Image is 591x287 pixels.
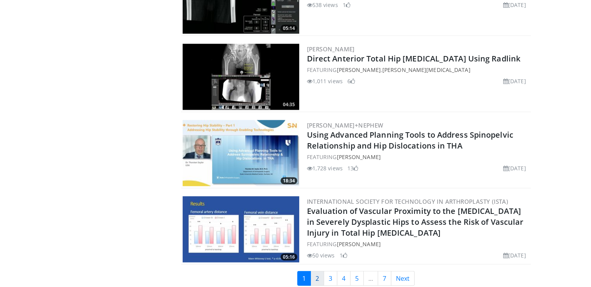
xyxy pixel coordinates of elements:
[503,77,526,85] li: [DATE]
[281,25,297,32] span: 05:14
[307,240,529,248] div: FEATURING
[310,271,324,286] a: 2
[281,101,297,108] span: 04:35
[347,164,358,172] li: 13
[183,196,299,262] img: 0cd29df9-74ff-449c-a63f-85f84d9f4c06.300x170_q85_crop-smart_upscale.jpg
[307,153,529,161] div: FEATURING
[181,271,531,286] nav: Search results pages
[382,66,471,73] a: [PERSON_NAME][MEDICAL_DATA]
[307,77,343,85] li: 1,011 views
[281,177,297,184] span: 18:34
[307,45,355,53] a: [PERSON_NAME]
[350,271,364,286] a: 5
[503,1,526,9] li: [DATE]
[391,271,415,286] a: Next
[183,44,299,110] a: 04:35
[307,121,384,129] a: [PERSON_NAME]+Nephew
[183,120,299,186] a: 18:34
[336,66,380,73] a: [PERSON_NAME]
[324,271,337,286] a: 3
[340,251,347,259] li: 1
[307,164,343,172] li: 1,728 views
[347,77,355,85] li: 6
[307,1,338,9] li: 538 views
[343,1,350,9] li: 1
[503,251,526,259] li: [DATE]
[503,164,526,172] li: [DATE]
[307,53,520,64] a: Direct Anterior Total Hip [MEDICAL_DATA] Using Radlink
[307,66,529,74] div: FEATURING ,
[336,153,380,161] a: [PERSON_NAME]
[183,120,299,186] img: 7cedacc7-2898-4f70-987d-fc8f37d8d0fa.300x170_q85_crop-smart_upscale.jpg
[336,240,380,248] a: [PERSON_NAME]
[307,198,509,205] a: International Society for Technology in Arthroplasty (ISTA)
[297,271,311,286] a: 1
[183,44,299,110] img: 59a3cfc2-223c-479a-b6fc-9086f1a52956.300x170_q85_crop-smart_upscale.jpg
[183,196,299,262] a: 05:16
[307,206,524,238] a: Evaluation of Vascular Proximity to the [MEDICAL_DATA] in Severely Dysplastic Hips to Assess the ...
[378,271,391,286] a: 7
[281,254,297,261] span: 05:16
[337,271,350,286] a: 4
[307,129,513,151] a: Using Advanced Planning Tools to Address Spinopelvic Relationship and Hip Dislocations in THA
[307,251,335,259] li: 50 views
